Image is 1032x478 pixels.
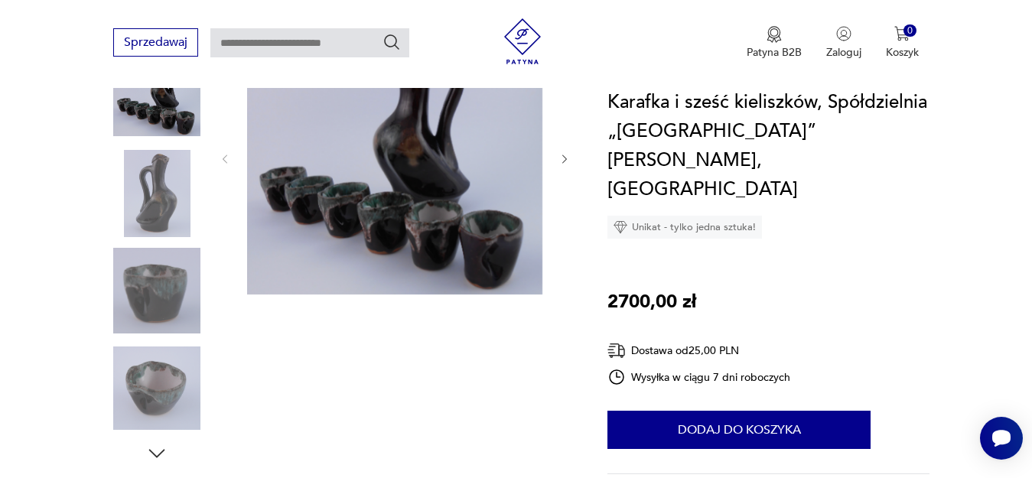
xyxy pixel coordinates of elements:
[614,220,627,234] img: Ikona diamentu
[826,26,861,60] button: Zaloguj
[607,288,696,317] p: 2700,00 zł
[500,18,545,64] img: Patyna - sklep z meblami i dekoracjami vintage
[607,368,791,386] div: Wysyłka w ciągu 7 dni roboczych
[903,24,916,37] div: 0
[836,26,851,41] img: Ikonka użytkownika
[886,26,919,60] button: 0Koszyk
[383,33,401,51] button: Szukaj
[607,341,791,360] div: Dostawa od 25,00 PLN
[747,26,802,60] button: Patyna B2B
[886,45,919,60] p: Koszyk
[113,38,198,49] a: Sprzedawaj
[607,216,762,239] div: Unikat - tylko jedna sztuka!
[113,247,200,334] img: Zdjęcie produktu Karafka i sześć kieliszków, Spółdzielnia „Kamionka” Łysa Góra, PRL
[113,28,198,57] button: Sprzedawaj
[113,52,200,139] img: Zdjęcie produktu Karafka i sześć kieliszków, Spółdzielnia „Kamionka” Łysa Góra, PRL
[894,26,910,41] img: Ikona koszyka
[767,26,782,43] img: Ikona medalu
[747,26,802,60] a: Ikona medaluPatyna B2B
[113,150,200,237] img: Zdjęcie produktu Karafka i sześć kieliszków, Spółdzielnia „Kamionka” Łysa Góra, PRL
[113,345,200,432] img: Zdjęcie produktu Karafka i sześć kieliszków, Spółdzielnia „Kamionka” Łysa Góra, PRL
[747,45,802,60] p: Patyna B2B
[607,88,929,204] h1: Karafka i sześć kieliszków, Spółdzielnia „[GEOGRAPHIC_DATA]” [PERSON_NAME], [GEOGRAPHIC_DATA]
[247,21,542,294] img: Zdjęcie produktu Karafka i sześć kieliszków, Spółdzielnia „Kamionka” Łysa Góra, PRL
[607,411,871,449] button: Dodaj do koszyka
[980,417,1023,460] iframe: Smartsupp widget button
[607,341,626,360] img: Ikona dostawy
[826,45,861,60] p: Zaloguj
